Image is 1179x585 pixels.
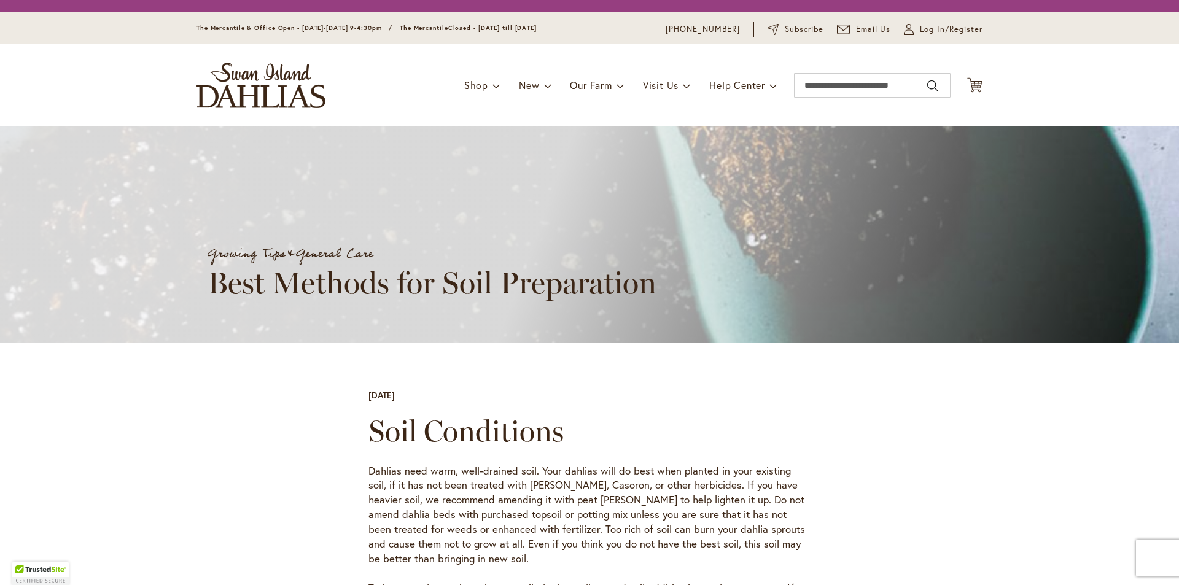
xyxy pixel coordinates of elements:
[464,79,488,91] span: Shop
[368,389,395,401] div: [DATE]
[448,24,537,32] span: Closed - [DATE] till [DATE]
[785,23,823,36] span: Subscribe
[208,243,994,265] div: &
[904,23,982,36] a: Log In/Register
[643,79,679,91] span: Visit Us
[368,463,811,567] p: Dahlias need warm, well-drained soil. Your dahlias will do best when planted in your existing soi...
[927,76,938,96] button: Search
[196,63,325,108] a: store logo
[920,23,982,36] span: Log In/Register
[666,23,740,36] a: [PHONE_NUMBER]
[570,79,612,91] span: Our Farm
[837,23,891,36] a: Email Us
[208,265,797,301] h1: Best Methods for Soil Preparation
[368,414,811,448] h2: Soil Conditions
[196,24,448,32] span: The Mercantile & Office Open - [DATE]-[DATE] 9-4:30pm / The Mercantile
[208,242,286,265] a: Growing Tips
[296,242,373,265] a: General Care
[768,23,823,36] a: Subscribe
[856,23,891,36] span: Email Us
[709,79,765,91] span: Help Center
[519,79,539,91] span: New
